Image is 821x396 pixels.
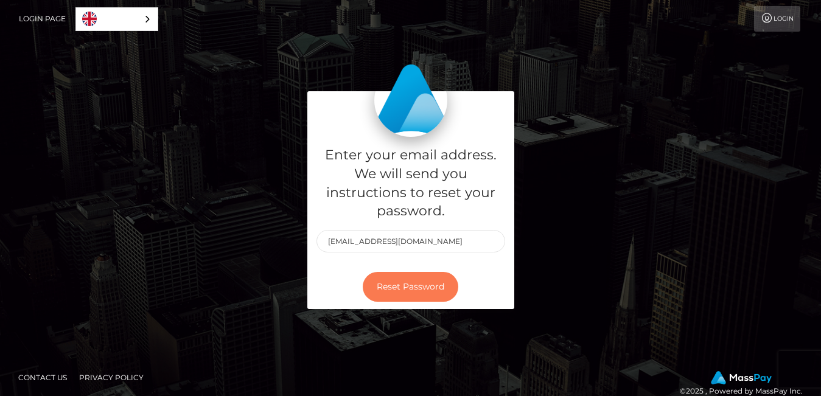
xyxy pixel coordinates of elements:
[76,8,158,30] a: English
[19,6,66,32] a: Login Page
[711,371,772,384] img: MassPay
[316,146,505,221] h5: Enter your email address. We will send you instructions to reset your password.
[316,230,505,252] input: E-mail...
[754,6,800,32] a: Login
[75,7,158,31] div: Language
[75,7,158,31] aside: Language selected: English
[363,272,458,302] button: Reset Password
[74,368,148,387] a: Privacy Policy
[374,64,447,137] img: MassPay Login
[13,368,72,387] a: Contact Us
